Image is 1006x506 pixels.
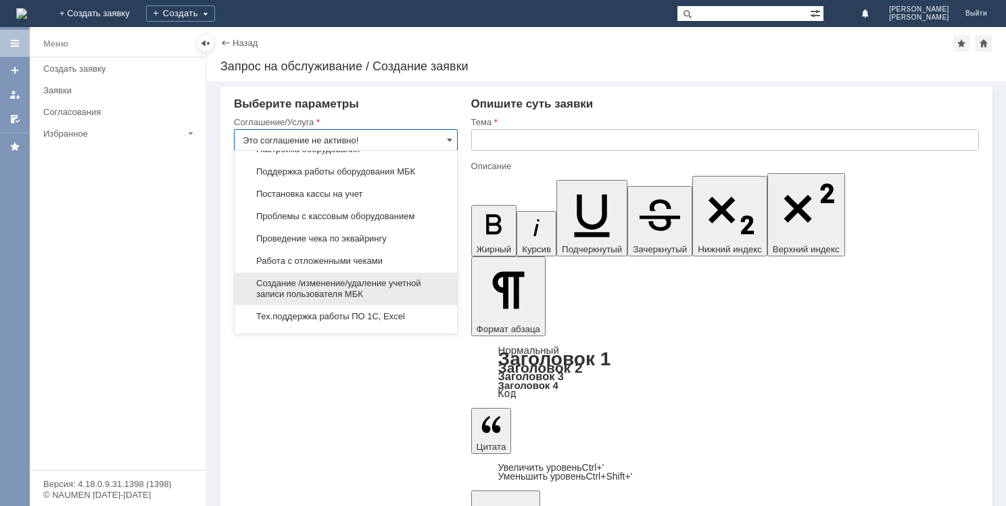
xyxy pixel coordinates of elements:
button: Верхний индекс [767,173,845,256]
span: Постановка кассы на учет [243,189,449,200]
a: Код [498,388,517,400]
span: Выберите параметры [234,97,359,110]
div: Соглашение/Услуга [234,118,455,127]
span: Нижний индекс [698,244,762,254]
span: Ctrl+Shift+' [585,471,632,482]
span: Поддержка работы оборудования МБК [243,166,449,177]
span: Зачеркнутый [633,244,687,254]
div: Сделать домашней страницей [976,35,992,51]
div: Заявки [43,85,197,95]
a: Мои согласования [4,108,26,130]
span: Подчеркнутый [562,244,622,254]
div: Цитата [471,463,979,481]
span: [PERSON_NAME] [889,14,949,22]
button: Зачеркнутый [627,186,692,256]
span: Жирный [477,244,512,254]
img: logo [16,8,27,19]
div: Согласования [43,107,197,117]
span: Проблемы с кассовым оборудованием [243,211,449,222]
span: Верхний индекс [773,244,840,254]
span: Работа с отложенными чеками [243,256,449,267]
a: Нормальный [498,344,559,356]
span: Тех.поддержка работы ПО 1С, Excel [243,311,449,322]
button: Формат абзаца [471,256,546,336]
button: Подчеркнутый [556,180,627,256]
div: Описание [471,162,976,170]
button: Нижний индекс [692,176,767,256]
a: Заголовок 1 [498,348,611,369]
div: © NAUMEN [DATE]-[DATE] [43,490,192,499]
span: Курсив [522,244,551,254]
span: Ctrl+' [582,462,604,473]
a: Decrease [498,471,633,482]
a: Заголовок 3 [498,370,564,382]
span: Проведение чека по эквайрингу [243,233,449,244]
a: Заголовок 2 [498,360,583,375]
span: Создание /изменение/удаление учетной записи пользователя МБК [243,278,449,300]
div: Тема [471,118,976,127]
div: Версия: 4.18.0.9.31.1398 (1398) [43,480,192,488]
div: Формат абзаца [471,346,979,398]
span: Опишите суть заявки [471,97,594,110]
span: Формат абзаца [477,324,540,334]
a: Создать заявку [38,58,203,79]
span: [PERSON_NAME] [889,5,949,14]
div: Создать [146,5,215,22]
div: Добавить в избранное [953,35,969,51]
a: Согласования [38,101,203,122]
span: Цитата [477,442,506,452]
a: Создать заявку [4,60,26,81]
div: Меню [43,36,68,52]
a: Назад [233,38,258,48]
a: Increase [498,462,604,473]
button: Жирный [471,205,517,256]
a: Перейти на домашнюю страницу [16,8,27,19]
a: Заявки [38,80,203,101]
span: Расширенный поиск [810,6,823,19]
div: Избранное [43,129,183,139]
div: Скрыть меню [197,35,214,51]
div: Запрос на обслуживание / Создание заявки [220,60,992,73]
a: Мои заявки [4,84,26,106]
div: Создать заявку [43,64,197,74]
button: Цитата [471,408,512,454]
button: Курсив [517,211,556,256]
a: Заголовок 4 [498,379,558,391]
